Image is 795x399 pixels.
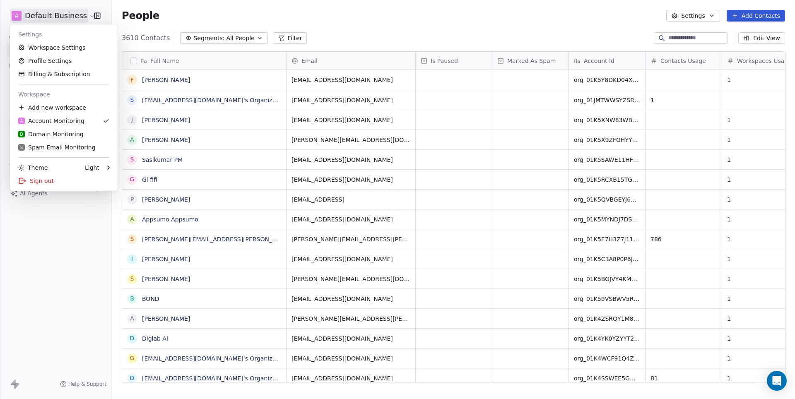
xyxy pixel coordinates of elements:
[13,101,114,114] div: Add new workspace
[20,144,23,151] span: S
[20,118,23,124] span: A
[18,130,84,138] div: Domain Monitoring
[20,131,23,137] span: D
[18,163,48,172] div: Theme
[13,67,114,81] a: Billing & Subscription
[13,174,114,187] div: Sign out
[13,54,114,67] a: Profile Settings
[13,41,114,54] a: Workspace Settings
[18,143,96,151] div: Spam Email Monitoring
[13,88,114,101] div: Workspace
[85,163,99,172] div: Light
[18,117,84,125] div: Account Monitoring
[13,28,114,41] div: Settings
